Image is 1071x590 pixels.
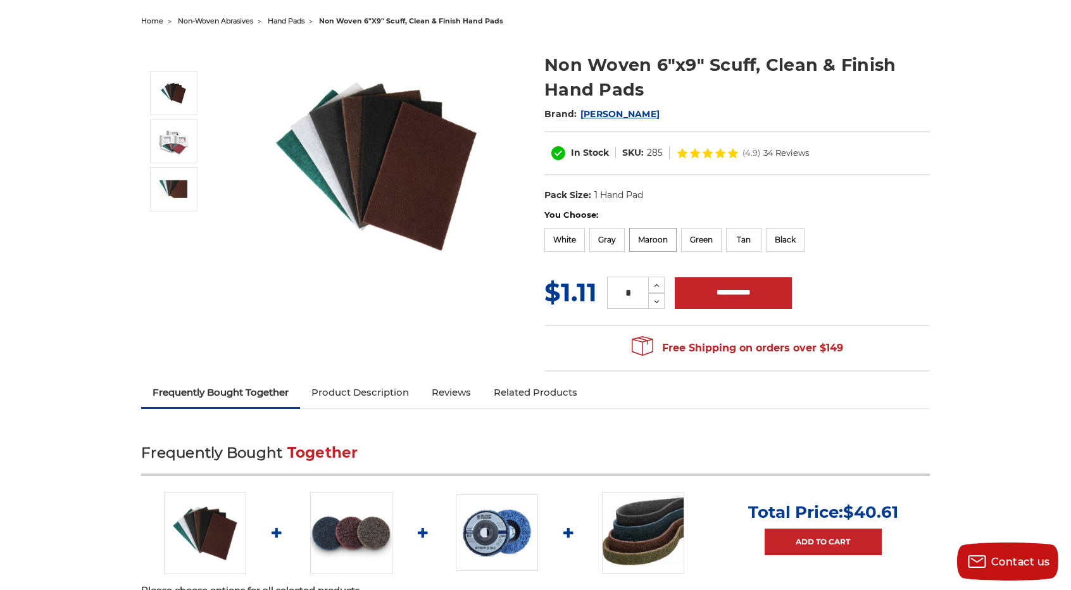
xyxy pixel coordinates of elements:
span: 34 Reviews [763,149,809,157]
a: Related Products [482,379,589,406]
span: $1.11 [544,277,597,308]
img: Non Woven 6"x9" Scuff, Clean & Finish Hand Pads [158,77,189,109]
a: hand pads [268,16,304,25]
img: Non Woven 6"x9" Scuff, Clean & Finish Hand Pads [158,177,189,201]
a: Product Description [300,379,420,406]
label: You Choose: [544,209,930,222]
dt: Pack Size: [544,189,591,202]
span: Frequently Bought [141,444,282,461]
a: Add to Cart [765,529,882,555]
img: Non Woven 6"x9" Scuff, Clean & Finish Hand Pads [164,492,246,574]
a: home [141,16,163,25]
h1: Non Woven 6"x9" Scuff, Clean & Finish Hand Pads [544,53,930,102]
span: Contact us [991,556,1050,568]
dd: 1 Hand Pad [594,189,643,202]
dd: 285 [647,146,663,160]
img: Non Woven 6"x9" Scuff, Clean & Finish Hand Pads [158,126,189,156]
span: Brand: [544,108,577,120]
span: Free Shipping on orders over $149 [632,336,843,361]
button: Contact us [957,543,1058,581]
span: In Stock [571,147,609,158]
span: (4.9) [742,149,760,157]
a: non-woven abrasives [178,16,253,25]
span: $40.61 [843,502,898,522]
img: Non Woven 6"x9" Scuff, Clean & Finish Hand Pads [250,39,503,292]
a: Reviews [420,379,482,406]
a: Frequently Bought Together [141,379,300,406]
dt: SKU: [622,146,644,160]
span: Together [287,444,358,461]
p: Total Price: [748,502,898,522]
span: non woven 6"x9" scuff, clean & finish hand pads [319,16,503,25]
a: [PERSON_NAME] [580,108,660,120]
